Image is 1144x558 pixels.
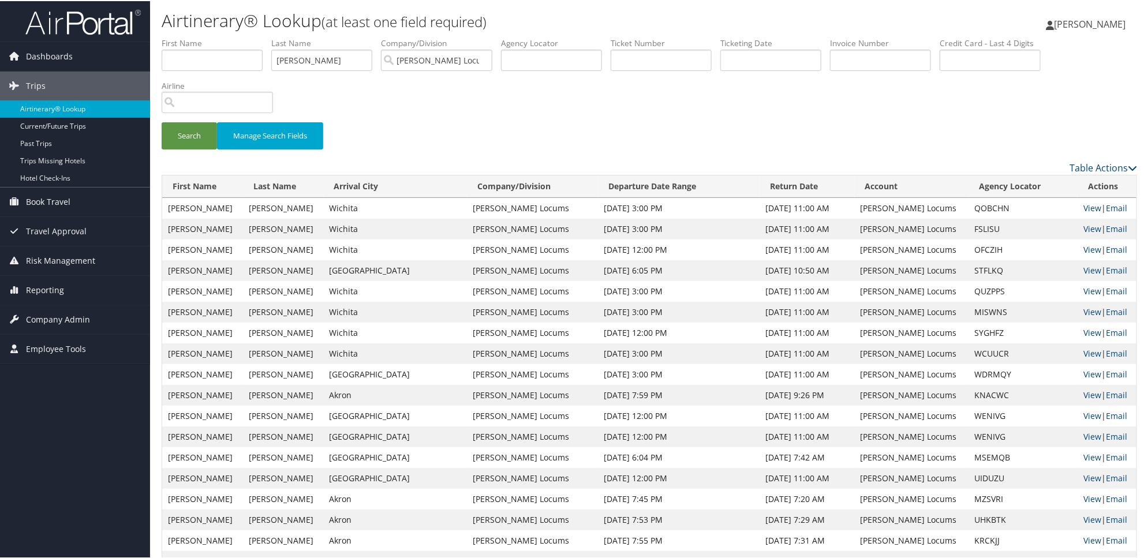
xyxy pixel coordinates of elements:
[162,197,243,218] td: [PERSON_NAME]
[467,529,598,550] td: [PERSON_NAME] Locums
[1078,342,1136,363] td: |
[598,321,760,342] td: [DATE] 12:00 PM
[162,384,243,405] td: [PERSON_NAME]
[467,446,598,467] td: [PERSON_NAME] Locums
[760,238,855,259] td: [DATE] 11:00 AM
[162,238,243,259] td: [PERSON_NAME]
[1106,284,1127,295] a: Email
[467,508,598,529] td: [PERSON_NAME] Locums
[324,384,468,405] td: Akron
[1078,488,1136,508] td: |
[969,384,1078,405] td: KNACWC
[1106,305,1127,316] a: Email
[162,36,271,48] label: First Name
[324,280,468,301] td: Wichita
[271,36,381,48] label: Last Name
[760,301,855,321] td: [DATE] 11:00 AM
[969,425,1078,446] td: WENIVG
[969,174,1078,197] th: Agency Locator: activate to sort column ascending
[467,467,598,488] td: [PERSON_NAME] Locums
[243,363,324,384] td: [PERSON_NAME]
[1106,534,1127,545] a: Email
[243,384,324,405] td: [PERSON_NAME]
[1106,513,1127,524] a: Email
[467,238,598,259] td: [PERSON_NAME] Locums
[1106,201,1127,212] a: Email
[1083,388,1101,399] a: View
[1054,17,1126,29] span: [PERSON_NAME]
[501,36,611,48] label: Agency Locator
[162,218,243,238] td: [PERSON_NAME]
[324,488,468,508] td: Akron
[26,216,87,245] span: Travel Approval
[467,197,598,218] td: [PERSON_NAME] Locums
[162,467,243,488] td: [PERSON_NAME]
[467,488,598,508] td: [PERSON_NAME] Locums
[855,218,969,238] td: [PERSON_NAME] Locums
[760,363,855,384] td: [DATE] 11:00 AM
[940,36,1049,48] label: Credit Card - Last 4 Digits
[467,342,598,363] td: [PERSON_NAME] Locums
[611,36,720,48] label: Ticket Number
[162,79,282,91] label: Airline
[25,8,141,35] img: airportal-logo.png
[760,405,855,425] td: [DATE] 11:00 AM
[598,197,760,218] td: [DATE] 3:00 PM
[162,446,243,467] td: [PERSON_NAME]
[243,425,324,446] td: [PERSON_NAME]
[243,301,324,321] td: [PERSON_NAME]
[1083,451,1101,462] a: View
[598,174,760,197] th: Departure Date Range: activate to sort column ascending
[1083,222,1101,233] a: View
[855,508,969,529] td: [PERSON_NAME] Locums
[760,197,855,218] td: [DATE] 11:00 AM
[760,508,855,529] td: [DATE] 7:29 AM
[162,174,243,197] th: First Name: activate to sort column ascending
[855,425,969,446] td: [PERSON_NAME] Locums
[1078,529,1136,550] td: |
[1106,368,1127,379] a: Email
[324,342,468,363] td: Wichita
[855,301,969,321] td: [PERSON_NAME] Locums
[598,342,760,363] td: [DATE] 3:00 PM
[598,488,760,508] td: [DATE] 7:45 PM
[1083,347,1101,358] a: View
[1083,326,1101,337] a: View
[969,342,1078,363] td: WCUUCR
[855,405,969,425] td: [PERSON_NAME] Locums
[324,363,468,384] td: [GEOGRAPHIC_DATA]
[162,342,243,363] td: [PERSON_NAME]
[1083,305,1101,316] a: View
[969,197,1078,218] td: QOBCHN
[760,467,855,488] td: [DATE] 11:00 AM
[1078,508,1136,529] td: |
[1083,471,1101,482] a: View
[467,218,598,238] td: [PERSON_NAME] Locums
[324,446,468,467] td: [GEOGRAPHIC_DATA]
[1078,259,1136,280] td: |
[26,41,73,70] span: Dashboards
[969,238,1078,259] td: OFCZIH
[598,446,760,467] td: [DATE] 6:04 PM
[760,174,855,197] th: Return Date: activate to sort column ascending
[467,405,598,425] td: [PERSON_NAME] Locums
[969,488,1078,508] td: MZSVRI
[381,36,501,48] label: Company/Division
[1083,243,1101,254] a: View
[1070,160,1137,173] a: Table Actions
[324,197,468,218] td: Wichita
[1083,368,1101,379] a: View
[1078,321,1136,342] td: |
[1106,492,1127,503] a: Email
[598,218,760,238] td: [DATE] 3:00 PM
[830,36,940,48] label: Invoice Number
[1106,347,1127,358] a: Email
[855,529,969,550] td: [PERSON_NAME] Locums
[1106,430,1127,441] a: Email
[1078,197,1136,218] td: |
[467,363,598,384] td: [PERSON_NAME] Locums
[855,467,969,488] td: [PERSON_NAME] Locums
[324,467,468,488] td: [GEOGRAPHIC_DATA]
[243,508,324,529] td: [PERSON_NAME]
[969,301,1078,321] td: MISWNS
